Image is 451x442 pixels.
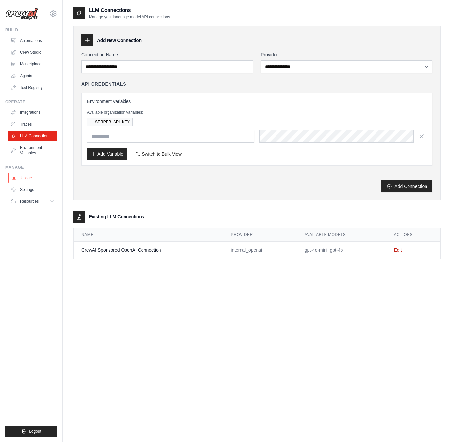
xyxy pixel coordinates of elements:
[89,7,170,14] h2: LLM Connections
[74,242,223,259] td: CrewAI Sponsored OpenAI Connection
[8,119,57,129] a: Traces
[87,110,427,115] p: Available organization variables:
[223,228,296,242] th: Provider
[5,426,57,437] button: Logout
[89,213,144,220] h3: Existing LLM Connections
[8,143,57,158] a: Environment Variables
[8,82,57,93] a: Tool Registry
[81,51,253,58] label: Connection Name
[5,99,57,105] div: Operate
[8,196,57,207] button: Resources
[87,98,427,105] h3: Environment Variables
[29,429,41,434] span: Logout
[131,148,186,160] button: Switch to Bulk View
[8,59,57,69] a: Marketplace
[5,8,38,20] img: Logo
[8,173,58,183] a: Usage
[8,35,57,46] a: Automations
[8,131,57,141] a: LLM Connections
[142,151,182,157] span: Switch to Bulk View
[8,47,57,58] a: Crew Studio
[297,242,386,259] td: gpt-4o-mini, gpt-4o
[8,71,57,81] a: Agents
[97,37,142,43] h3: Add New Connection
[223,242,296,259] td: internal_openai
[87,148,127,160] button: Add Variable
[386,228,440,242] th: Actions
[20,199,39,204] span: Resources
[5,165,57,170] div: Manage
[261,51,432,58] label: Provider
[297,228,386,242] th: Available Models
[5,27,57,33] div: Build
[81,81,126,87] h4: API Credentials
[74,228,223,242] th: Name
[394,247,402,253] a: Edit
[381,180,432,192] button: Add Connection
[89,14,170,20] p: Manage your language model API connections
[8,107,57,118] a: Integrations
[87,118,133,126] button: SERPER_API_KEY
[8,184,57,195] a: Settings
